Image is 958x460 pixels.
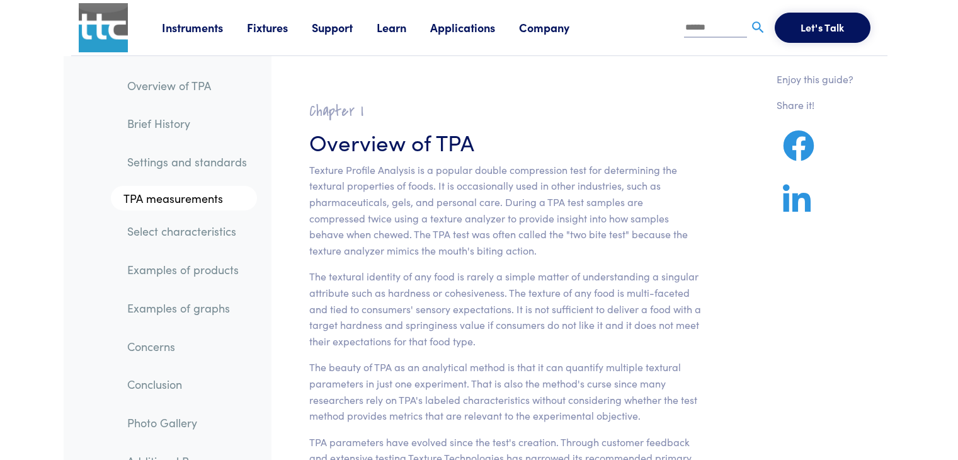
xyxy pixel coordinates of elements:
[309,162,702,259] p: Texture Profile Analysis is a popular double compression test for determining the textural proper...
[117,332,257,361] a: Concerns
[117,147,257,176] a: Settings and standards
[777,71,853,88] p: Enjoy this guide?
[117,294,257,323] a: Examples of graphs
[309,126,702,157] h3: Overview of TPA
[430,20,519,35] a: Applications
[117,370,257,399] a: Conclusion
[162,20,247,35] a: Instruments
[377,20,430,35] a: Learn
[79,3,128,52] img: ttc_logo_1x1_v1.0.png
[117,408,257,437] a: Photo Gallery
[777,97,853,113] p: Share it!
[117,255,257,284] a: Examples of products
[117,71,257,100] a: Overview of TPA
[117,217,257,246] a: Select characteristics
[309,268,702,349] p: The textural identity of any food is rarely a simple matter of understanding a singular attribute...
[117,109,257,138] a: Brief History
[519,20,593,35] a: Company
[111,186,257,211] a: TPA measurements
[247,20,312,35] a: Fixtures
[775,13,870,43] button: Let's Talk
[309,359,702,423] p: The beauty of TPA as an analytical method is that it can quantify multiple textural parameters in...
[312,20,377,35] a: Support
[777,199,817,215] a: Share on LinkedIn
[309,101,702,121] h2: Chapter I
